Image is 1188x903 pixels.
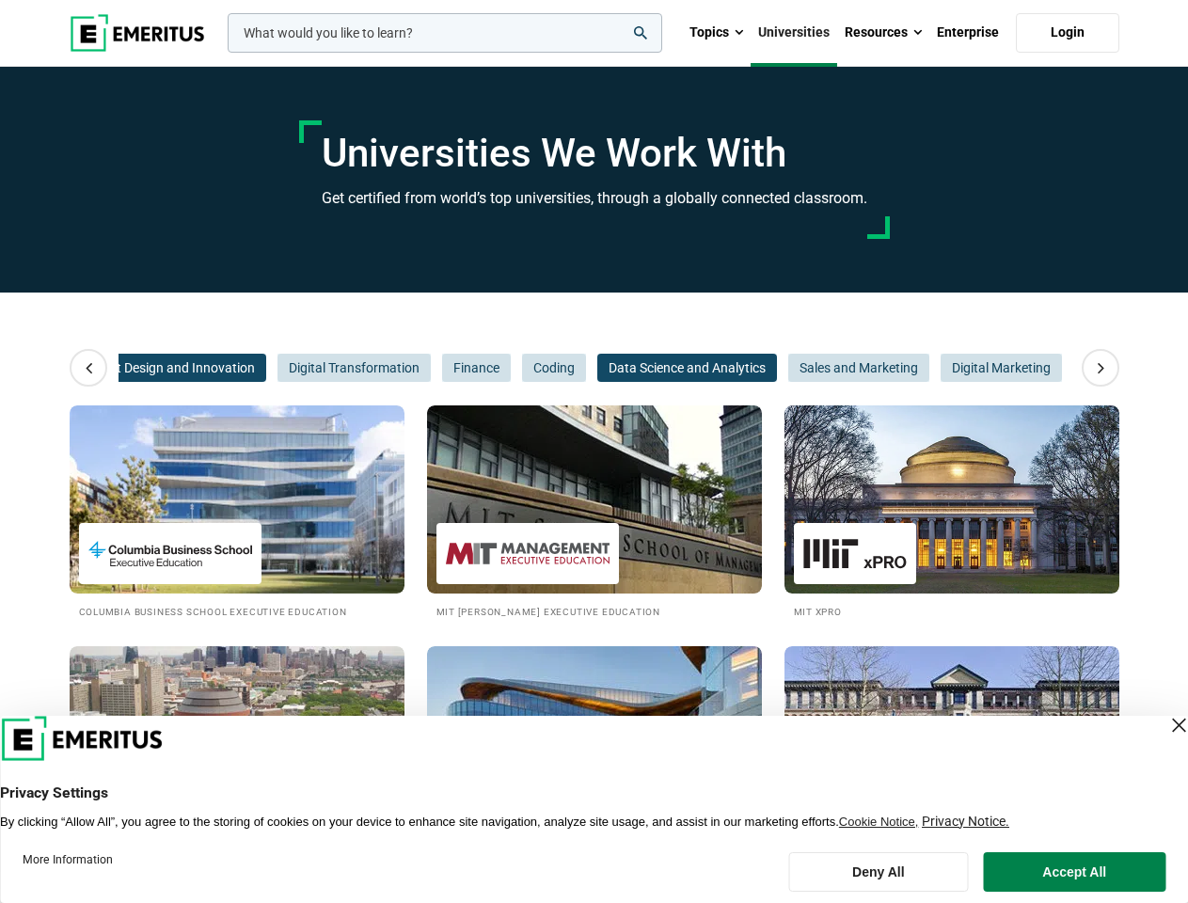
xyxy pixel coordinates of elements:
[427,405,762,619] a: Universities We Work With MIT Sloan Executive Education MIT [PERSON_NAME] Executive Education
[277,354,431,382] button: Digital Transformation
[788,354,929,382] button: Sales and Marketing
[70,646,404,834] img: Universities We Work With
[446,532,610,575] img: MIT Sloan Executive Education
[941,354,1062,382] button: Digital Marketing
[63,354,266,382] button: Product Design and Innovation
[70,646,404,860] a: Universities We Work With Wharton Executive Education [PERSON_NAME] Executive Education
[427,646,762,834] img: Universities We Work With
[436,603,752,619] h2: MIT [PERSON_NAME] Executive Education
[522,354,586,382] button: Coding
[597,354,777,382] button: Data Science and Analytics
[784,646,1119,860] a: Universities We Work With Cambridge Judge Business School Executive Education Cambridge Judge Bus...
[70,405,404,594] img: Universities We Work With
[427,646,762,860] a: Universities We Work With Kellogg Executive Education [PERSON_NAME] Executive Education
[1016,13,1119,53] a: Login
[794,603,1110,619] h2: MIT xPRO
[79,603,395,619] h2: Columbia Business School Executive Education
[88,532,252,575] img: Columbia Business School Executive Education
[322,186,867,211] h3: Get certified from world’s top universities, through a globally connected classroom.
[784,646,1119,834] img: Universities We Work With
[228,13,662,53] input: woocommerce-product-search-field-0
[784,405,1119,594] img: Universities We Work With
[442,354,511,382] button: Finance
[803,532,907,575] img: MIT xPRO
[784,405,1119,619] a: Universities We Work With MIT xPRO MIT xPRO
[70,405,404,619] a: Universities We Work With Columbia Business School Executive Education Columbia Business School E...
[427,405,762,594] img: Universities We Work With
[322,130,867,177] h1: Universities We Work With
